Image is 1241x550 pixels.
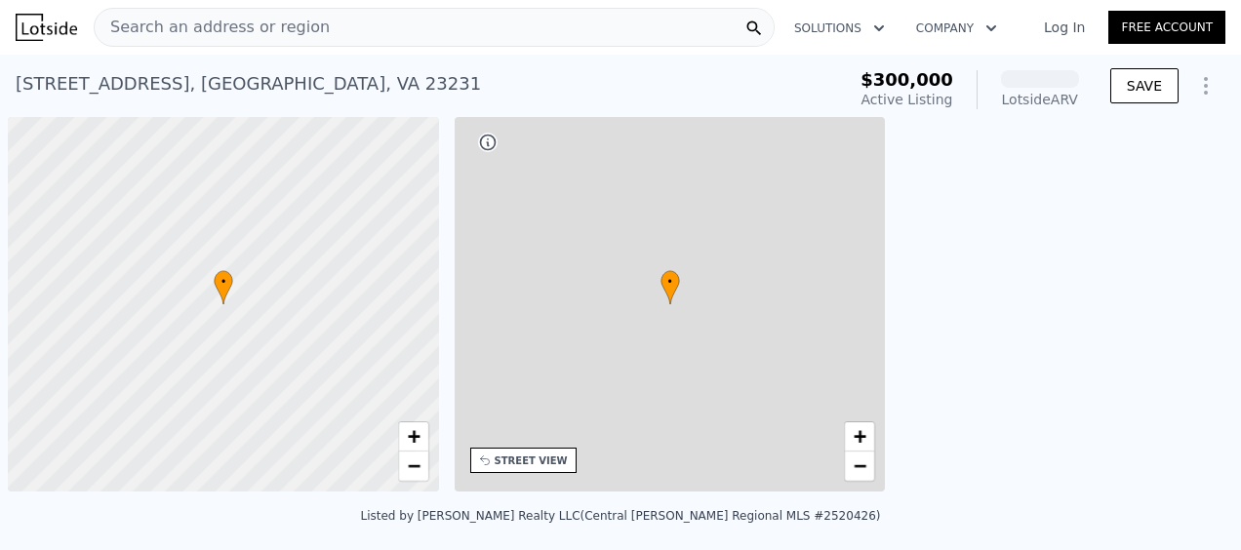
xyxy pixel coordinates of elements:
div: Listed by [PERSON_NAME] Realty LLC (Central [PERSON_NAME] Regional MLS #2520426) [361,509,881,523]
a: Zoom out [399,452,428,481]
img: Lotside [16,14,77,41]
a: Free Account [1108,11,1225,44]
span: • [661,273,680,291]
a: Zoom out [845,452,874,481]
div: • [214,270,233,304]
span: Active Listing [861,92,953,107]
span: + [407,424,420,449]
button: SAVE [1110,68,1179,103]
span: Search an address or region [95,16,330,39]
button: Company [901,11,1013,46]
span: • [214,273,233,291]
div: [STREET_ADDRESS] , [GEOGRAPHIC_DATA] , VA 23231 [16,70,481,98]
a: Log In [1021,18,1108,37]
span: + [854,424,866,449]
span: − [407,453,420,478]
div: • [661,270,680,304]
a: Zoom in [845,422,874,452]
button: Solutions [779,11,901,46]
div: STREET VIEW [495,453,568,468]
span: − [854,453,866,478]
a: Zoom in [399,422,428,452]
div: Lotside ARV [1001,90,1079,109]
button: Show Options [1186,66,1225,105]
span: $300,000 [861,69,953,90]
